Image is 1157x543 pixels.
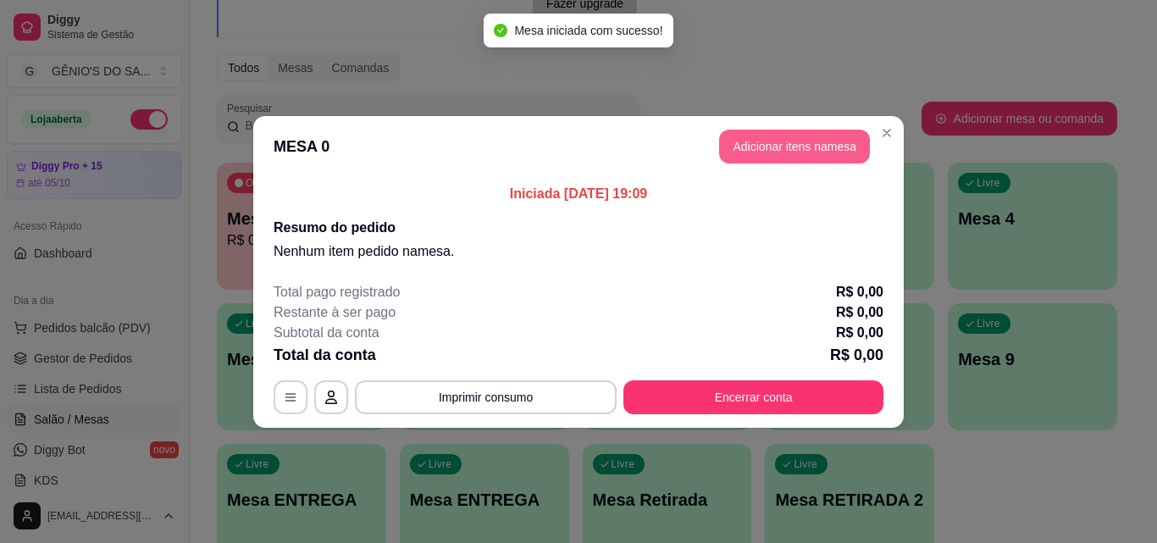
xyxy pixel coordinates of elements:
[873,119,900,147] button: Close
[274,241,883,262] p: Nenhum item pedido na mesa .
[274,302,396,323] p: Restante à ser pago
[719,130,870,163] button: Adicionar itens namesa
[836,282,883,302] p: R$ 0,00
[274,184,883,204] p: Iniciada [DATE] 19:09
[253,116,904,177] header: MESA 0
[830,343,883,367] p: R$ 0,00
[355,380,617,414] button: Imprimir consumo
[274,282,400,302] p: Total pago registrado
[836,323,883,343] p: R$ 0,00
[623,380,883,414] button: Encerrar conta
[274,323,379,343] p: Subtotal da conta
[494,24,507,37] span: check-circle
[274,218,883,238] h2: Resumo do pedido
[514,24,662,37] span: Mesa iniciada com sucesso!
[836,302,883,323] p: R$ 0,00
[274,343,376,367] p: Total da conta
